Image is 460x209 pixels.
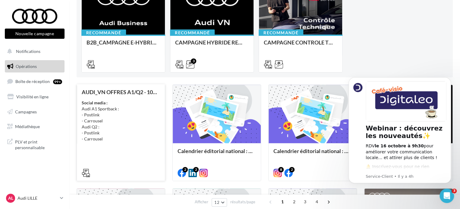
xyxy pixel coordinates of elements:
[312,197,322,207] span: 4
[178,148,256,160] div: Calendrier éditorial national : semaine du 06.10 au 12.10
[264,39,337,51] div: CAMPAGNE CONTROLE TECHNIQUE 25€ OCTOBRE
[5,29,65,39] button: Nouvelle campagne
[230,199,255,205] span: résultats/page
[5,192,65,204] a: AL Audi LILLE
[87,39,160,51] div: B2B_CAMPAGNE E-HYBRID OCTOBRE
[15,138,62,151] span: PLV et print personnalisable
[214,200,219,205] span: 12
[15,109,37,114] span: Campagnes
[273,148,352,160] div: Calendrier éditorial national : semaine du 29.09 au 05.10
[4,45,63,58] button: Notifications
[440,189,454,203] iframe: Intercom live chat
[452,189,457,193] span: 3
[82,100,108,105] strong: Social media :
[278,167,284,172] div: 8
[191,58,196,64] div: 3
[170,29,215,36] div: Recommandé
[81,29,126,36] div: Recommandé
[212,198,227,207] button: 12
[16,94,49,99] span: Visibilité en ligne
[289,197,299,207] span: 2
[195,199,208,205] span: Afficher
[4,91,66,103] a: Visibilité en ligne
[193,167,199,172] div: 2
[82,89,160,95] div: AUDI_VN OFFRES A1/Q2 - 10 au 31 octobre
[15,124,40,129] span: Médiathèque
[53,79,62,84] div: 99+
[8,195,13,201] span: AL
[17,195,58,201] p: Audi LILLE
[4,120,66,133] a: Médiathèque
[82,100,160,142] div: Audi A1 Sportback : - Postlink - Carrousel Audi Q2 : - Postlink - Carrousel
[4,106,66,118] a: Campagnes
[4,75,66,88] a: Boîte de réception99+
[339,70,460,206] iframe: Intercom notifications message
[16,49,40,54] span: Notifications
[4,135,66,153] a: PLV et print personnalisable
[4,60,66,73] a: Opérations
[15,79,50,84] span: Boîte de réception
[278,197,287,207] span: 1
[16,64,37,69] span: Opérations
[300,197,310,207] span: 3
[175,39,249,51] div: CAMPAGNE HYBRIDE RECHARGEABLE
[289,167,295,172] div: 2
[182,167,188,172] div: 2
[259,29,303,36] div: Recommandé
